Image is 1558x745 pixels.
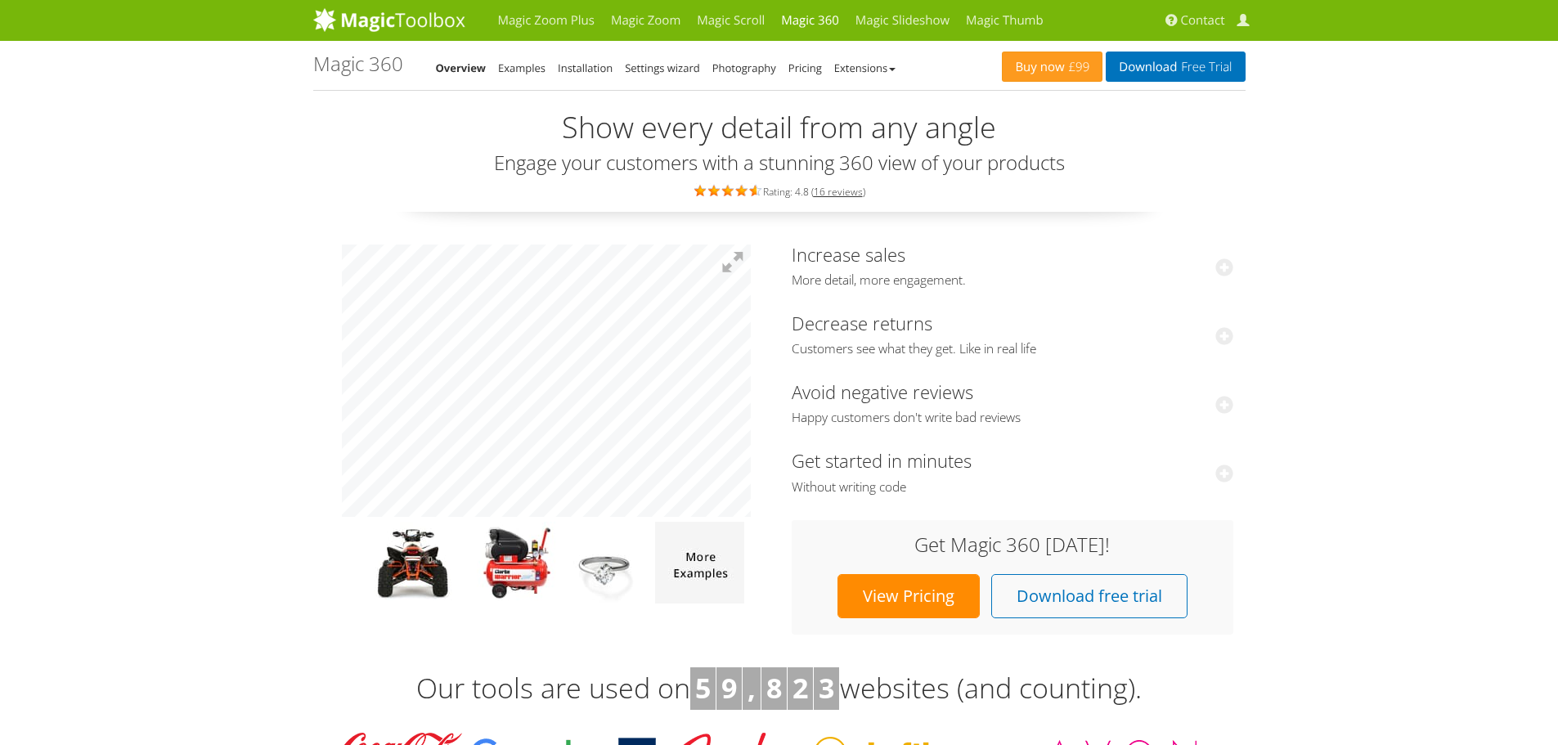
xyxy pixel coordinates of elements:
b: 2 [792,669,808,707]
span: Without writing code [792,479,1233,496]
img: more magic 360 demos [655,522,744,604]
div: Rating: 4.8 ( ) [313,182,1246,200]
span: Happy customers don't write bad reviews [792,410,1233,426]
h2: Show every detail from any angle [313,111,1246,144]
h1: Magic 360 [313,53,403,74]
a: Overview [436,61,487,75]
b: 3 [819,669,834,707]
span: More detail, more engagement. [792,272,1233,289]
b: 9 [721,669,737,707]
span: Customers see what they get. Like in real life [792,341,1233,357]
a: Extensions [834,61,896,75]
a: Increase salesMore detail, more engagement. [792,242,1233,289]
a: Pricing [788,61,822,75]
h3: Our tools are used on websites (and counting). [313,667,1246,710]
a: DownloadFree Trial [1106,52,1245,82]
b: , [748,669,756,707]
a: Photography [712,61,776,75]
b: 5 [695,669,711,707]
img: MagicToolbox.com - Image tools for your website [313,7,465,32]
span: £99 [1065,61,1090,74]
b: 8 [766,669,782,707]
a: Installation [558,61,613,75]
span: Contact [1181,12,1225,29]
a: Examples [498,61,546,75]
a: View Pricing [837,574,980,618]
a: Get started in minutesWithout writing code [792,448,1233,495]
h3: Engage your customers with a stunning 360 view of your products [313,152,1246,173]
a: 16 reviews [814,185,863,199]
a: Decrease returnsCustomers see what they get. Like in real life [792,311,1233,357]
a: Avoid negative reviewsHappy customers don't write bad reviews [792,379,1233,426]
a: Settings wizard [625,61,700,75]
a: Buy now£99 [1002,52,1102,82]
span: Free Trial [1177,61,1232,74]
h3: Get Magic 360 [DATE]! [808,534,1217,555]
a: Download free trial [991,574,1188,618]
